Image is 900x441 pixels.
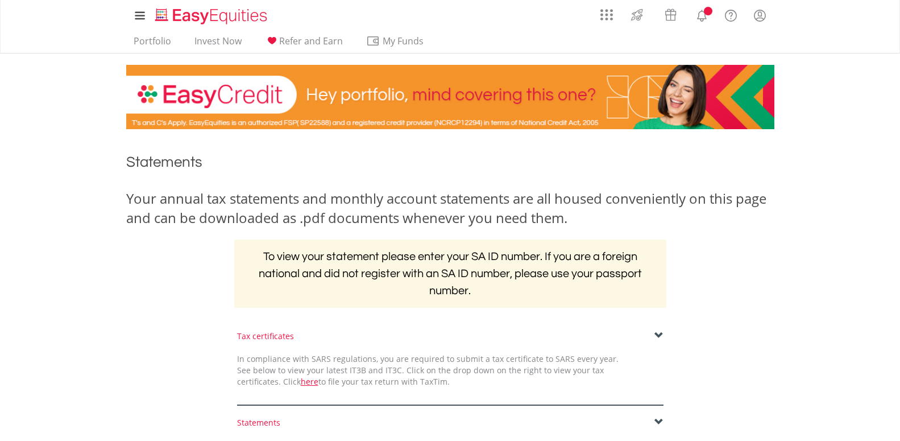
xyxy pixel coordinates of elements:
[661,6,680,24] img: vouchers-v2.svg
[234,240,666,308] h2: To view your statement please enter your SA ID number. If you are a foreign national and did not ...
[628,6,646,24] img: thrive-v2.svg
[593,3,620,21] a: AppsGrid
[237,417,663,428] div: Statements
[153,7,272,26] img: EasyEquities_Logo.png
[654,3,687,24] a: Vouchers
[600,9,613,21] img: grid-menu-icon.svg
[687,3,716,26] a: Notifications
[237,353,619,387] span: In compliance with SARS regulations, you are required to submit a tax certificate to SARS every y...
[151,3,272,26] a: Home page
[126,65,774,129] img: EasyCredit Promotion Banner
[126,189,774,228] div: Your annual tax statements and monthly account statements are all housed conveniently on this pag...
[260,35,347,53] a: Refer and Earn
[745,3,774,28] a: My Profile
[301,376,318,387] a: here
[279,35,343,47] span: Refer and Earn
[283,376,450,387] span: Click to file your tax return with TaxTim.
[716,3,745,26] a: FAQ's and Support
[190,35,246,53] a: Invest Now
[126,155,202,170] span: Statements
[366,34,441,48] span: My Funds
[129,35,176,53] a: Portfolio
[237,331,663,342] div: Tax certificates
